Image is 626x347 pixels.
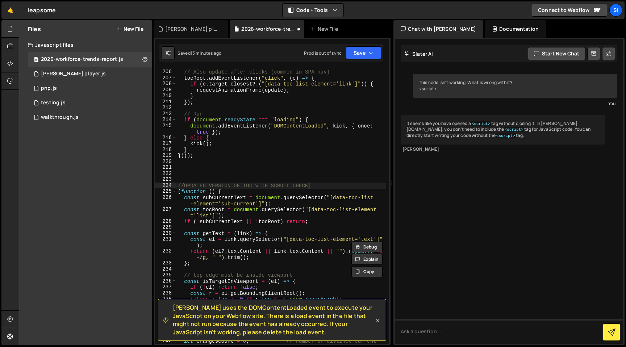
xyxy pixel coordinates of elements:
div: Documentation [485,20,546,38]
div: Javascript files [19,38,152,52]
div: 215 [155,123,176,135]
button: Start new chat [528,47,585,60]
code: <script> [471,121,491,126]
div: 225 [155,188,176,195]
div: 227 [155,206,176,218]
div: 223 [155,176,176,183]
div: 220 [155,159,176,165]
div: 216 [155,135,176,141]
div: 228 [155,218,176,225]
div: 212 [155,105,176,111]
button: Explain [351,254,383,265]
div: Saved [178,50,221,56]
div: 235 [155,272,176,278]
div: 219 [155,152,176,159]
div: You [415,100,615,107]
div: 238 [155,290,176,296]
a: Connect to Webflow [532,4,607,17]
span: 0 [34,57,38,63]
div: 234 [155,266,176,272]
div: 230 [155,230,176,237]
div: 2026-workforce-trends-report.js [41,56,123,63]
button: Code + Tools [283,4,343,17]
div: 214 [155,117,176,123]
div: [PERSON_NAME] player.js [41,71,106,77]
div: 243 [155,320,176,326]
button: New File [116,26,143,32]
div: 236 [155,278,176,284]
div: 2026-workforce-trends-report.js [241,25,296,33]
div: 241 [155,308,176,314]
div: 232 [155,248,176,260]
a: SI [609,4,622,17]
code: <script> [496,133,516,138]
div: 242 [155,314,176,320]
button: Copy [351,266,383,277]
div: 218 [155,147,176,153]
div: 15013/47339.js [28,52,152,67]
a: 🤙 [1,1,19,19]
div: 211 [155,99,176,105]
div: 226 [155,195,176,206]
div: 210 [155,93,176,99]
div: 245 [155,332,176,338]
div: 217 [155,141,176,147]
code: <script> [504,127,524,132]
div: [PERSON_NAME] player.js [165,25,220,33]
div: 221 [155,164,176,171]
div: 207 [155,75,176,81]
div: 229 [155,224,176,230]
div: 213 [155,111,176,117]
div: pnp.js [41,85,57,92]
div: 209 [155,87,176,93]
div: 233 [155,260,176,266]
div: Prod is out of sync [304,50,342,56]
div: 239 [155,296,176,302]
div: testing.js [41,100,66,106]
div: This code isn't working. What is wrong with it? <script> [413,74,617,98]
div: [PERSON_NAME] [402,146,603,152]
div: 15013/44753.js [28,96,152,110]
span: [PERSON_NAME] uses the DOMContentLoaded event to execute your JavaScript on your Webflow site. Th... [173,304,374,336]
div: It seems like you have opened a tag without closing it. In [PERSON_NAME][DOMAIN_NAME], you don't ... [401,115,605,145]
div: Chat with [PERSON_NAME] [393,20,483,38]
div: 244 [155,326,176,332]
div: New File [310,25,341,33]
div: 222 [155,171,176,177]
div: 13 minutes ago [191,50,221,56]
div: 206 [155,69,176,75]
button: Save [346,46,381,59]
div: 240 [155,302,176,308]
div: 208 [155,81,176,87]
div: 15013/41198.js [28,67,152,81]
div: 15013/39160.js [28,110,152,125]
div: 224 [155,183,176,189]
div: 237 [155,284,176,290]
h2: Slater AI [404,50,433,57]
button: Debug [351,242,383,252]
div: walkthrough.js [41,114,79,121]
div: 15013/45074.js [28,81,152,96]
h2: Files [28,25,41,33]
div: 231 [155,236,176,248]
div: leapsome [28,6,56,14]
